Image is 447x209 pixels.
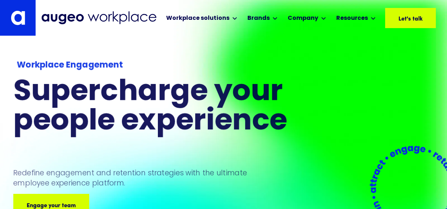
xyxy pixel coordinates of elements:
[247,14,270,23] div: Brands
[385,8,436,28] a: Let's talk
[13,78,324,137] h1: Supercharge your people experience
[13,168,261,188] p: Redefine engagement and retention strategies with the ultimate employee experience platform.
[288,14,318,23] div: Company
[336,14,368,23] div: Resources
[166,14,229,23] div: Workplace solutions
[41,11,156,25] img: Augeo Workplace business unit full logo in mignight blue.
[11,10,25,25] img: Augeo's "a" monogram decorative logo in white.
[17,59,320,72] div: Workplace Engagement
